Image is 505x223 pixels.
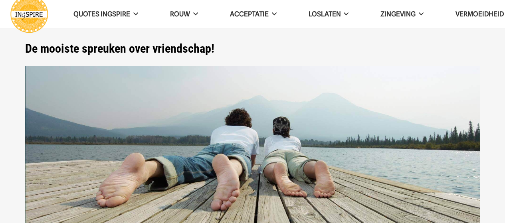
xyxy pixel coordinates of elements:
a: ZingevingZingeving Menu [364,4,440,24]
a: ROUWROUW Menu [154,4,214,24]
span: QUOTES INGSPIRE Menu [130,10,138,18]
span: Loslaten [309,10,341,18]
span: Loslaten Menu [341,10,349,18]
span: Zingeving Menu [416,10,424,18]
h1: De mooiste spreuken over vriendschap! [25,41,480,56]
span: ROUW [170,10,190,18]
span: QUOTES INGSPIRE [73,10,130,18]
a: LoslatenLoslaten Menu [293,4,365,24]
span: Acceptatie Menu [269,10,277,18]
span: Zingeving [380,10,416,18]
span: ROUW Menu [190,10,198,18]
a: QUOTES INGSPIREQUOTES INGSPIRE Menu [57,4,154,24]
span: VERMOEIDHEID [455,10,504,18]
span: Acceptatie [230,10,269,18]
a: AcceptatieAcceptatie Menu [214,4,293,24]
